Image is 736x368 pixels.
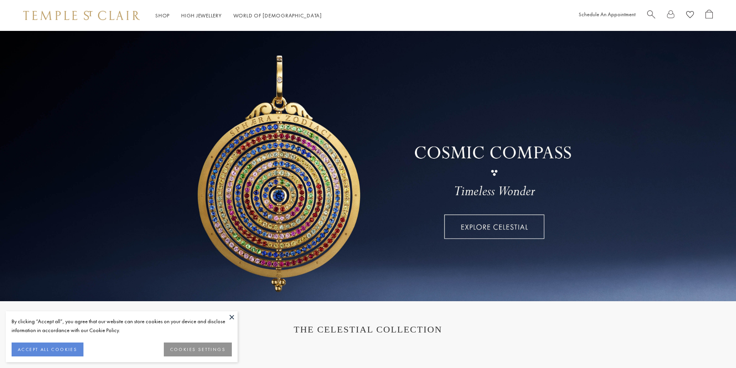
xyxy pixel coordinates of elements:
[705,10,713,22] a: Open Shopping Bag
[12,343,83,356] button: ACCEPT ALL COOKIES
[155,12,170,19] a: ShopShop
[23,11,140,20] img: Temple St. Clair
[181,12,222,19] a: High JewelleryHigh Jewellery
[155,11,322,20] nav: Main navigation
[686,10,694,22] a: View Wishlist
[647,10,655,22] a: Search
[12,317,232,335] div: By clicking “Accept all”, you agree that our website can store cookies on your device and disclos...
[233,12,322,19] a: World of [DEMOGRAPHIC_DATA]World of [DEMOGRAPHIC_DATA]
[31,324,705,335] h1: THE CELESTIAL COLLECTION
[164,343,232,356] button: COOKIES SETTINGS
[579,11,636,18] a: Schedule An Appointment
